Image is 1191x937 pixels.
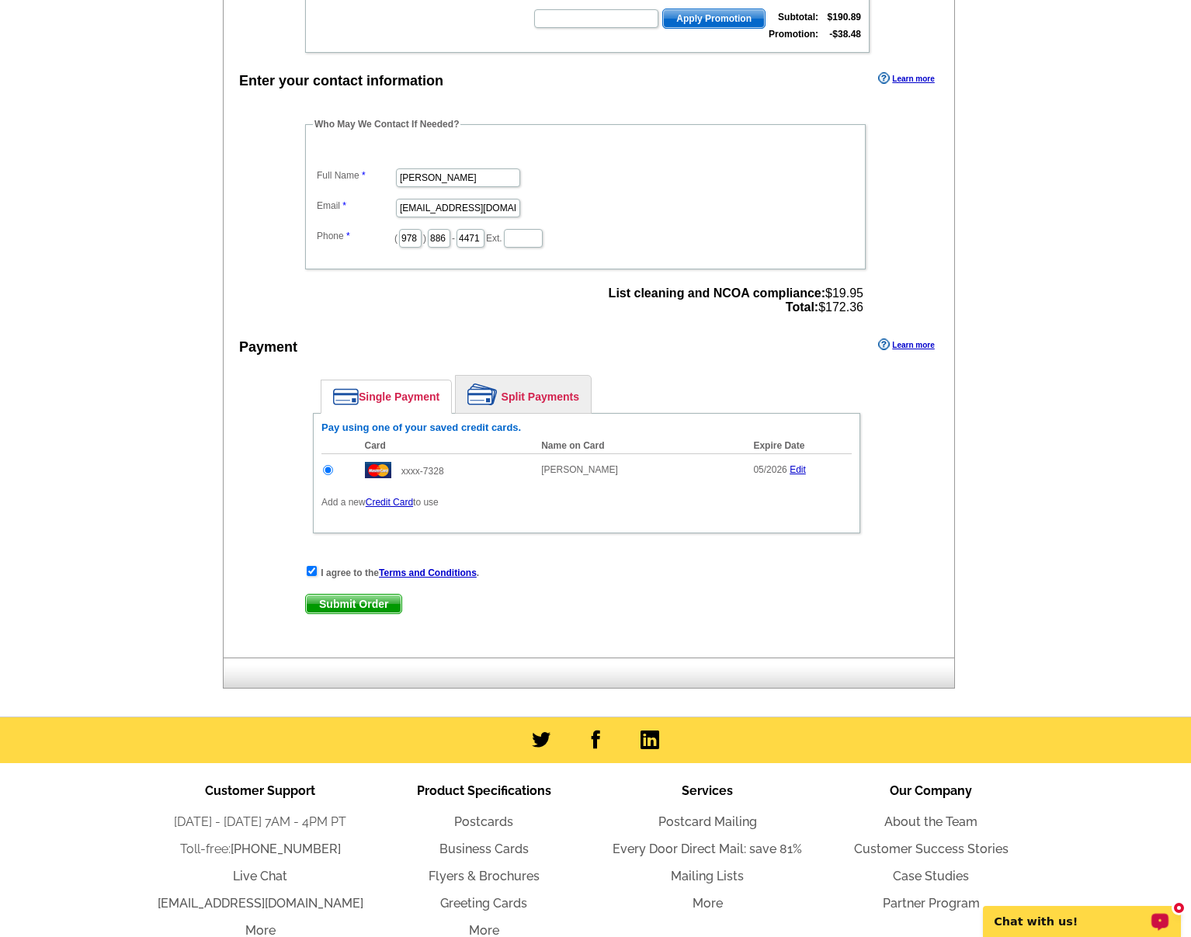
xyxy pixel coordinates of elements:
[883,896,980,911] a: Partner Program
[205,783,315,798] span: Customer Support
[456,376,591,413] a: Split Payments
[662,9,766,29] button: Apply Promotion
[658,814,757,829] a: Postcard Mailing
[467,383,498,405] img: split-payment.png
[317,168,394,182] label: Full Name
[233,869,287,883] a: Live Chat
[745,438,852,454] th: Expire Date
[671,869,744,883] a: Mailing Lists
[379,567,477,578] a: Terms and Conditions
[439,842,529,856] a: Business Cards
[890,783,972,798] span: Our Company
[357,438,534,454] th: Card
[893,869,969,883] a: Case Studies
[440,896,527,911] a: Greeting Cards
[231,842,341,856] a: [PHONE_NUMBER]
[609,286,863,314] span: $19.95 $172.36
[239,71,443,92] div: Enter your contact information
[878,338,934,351] a: Learn more
[790,464,806,475] a: Edit
[854,842,1009,856] a: Customer Success Stories
[973,888,1191,937] iframe: LiveChat chat widget
[541,464,618,475] span: [PERSON_NAME]
[321,380,451,413] a: Single Payment
[682,783,733,798] span: Services
[829,29,861,40] strong: -$38.48
[828,12,861,23] strong: $190.89
[366,497,413,508] a: Credit Card
[533,438,745,454] th: Name on Card
[417,783,551,798] span: Product Specifications
[321,495,852,509] p: Add a new to use
[884,814,977,829] a: About the Team
[317,229,394,243] label: Phone
[778,12,818,23] strong: Subtotal:
[786,300,818,314] strong: Total:
[239,337,297,358] div: Payment
[401,466,444,477] span: xxxx-7328
[313,225,858,249] dd: ( ) - Ext.
[317,199,394,213] label: Email
[333,388,359,405] img: single-payment.png
[321,567,479,578] strong: I agree to the .
[609,286,825,300] strong: List cleaning and NCOA compliance:
[148,813,372,831] li: [DATE] - [DATE] 7AM - 4PM PT
[753,464,786,475] span: 05/2026
[663,9,765,28] span: Apply Promotion
[429,869,540,883] a: Flyers & Brochures
[454,814,513,829] a: Postcards
[313,117,460,131] legend: Who May We Contact If Needed?
[693,896,723,911] a: More
[878,72,934,85] a: Learn more
[365,462,391,478] img: mast.gif
[613,842,802,856] a: Every Door Direct Mail: save 81%
[769,29,818,40] strong: Promotion:
[306,595,401,613] span: Submit Order
[158,896,363,911] a: [EMAIL_ADDRESS][DOMAIN_NAME]
[321,422,852,434] h6: Pay using one of your saved credit cards.
[148,840,372,859] li: Toll-free:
